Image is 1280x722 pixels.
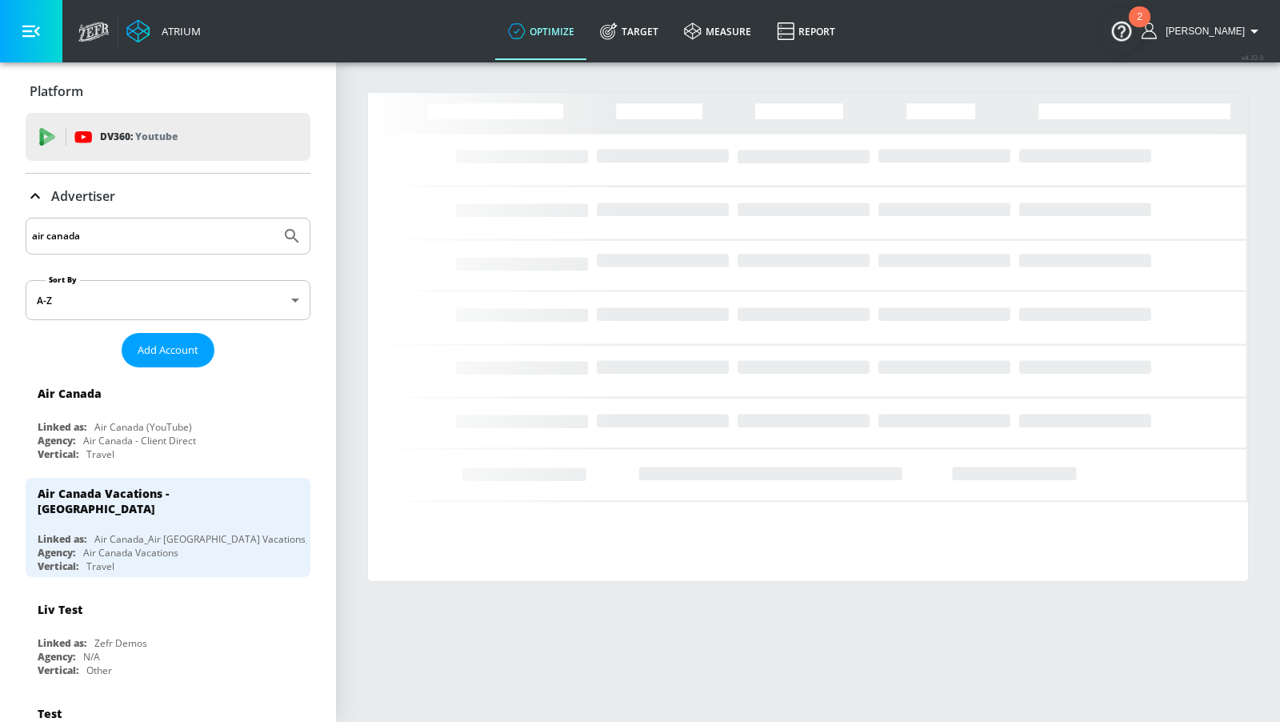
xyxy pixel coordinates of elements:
[26,590,310,681] div: Liv TestLinked as:Zefr DemosAgency:N/AVertical:Other
[135,128,178,145] p: Youtube
[86,560,114,573] div: Travel
[155,24,201,38] div: Atrium
[38,447,78,461] div: Vertical:
[38,434,75,447] div: Agency:
[126,19,201,43] a: Atrium
[38,486,284,516] div: Air Canada Vacations - [GEOGRAPHIC_DATA]
[1137,17,1142,38] div: 2
[38,532,86,546] div: Linked as:
[38,650,75,664] div: Agency:
[122,333,214,367] button: Add Account
[100,128,178,146] p: DV360:
[38,560,78,573] div: Vertical:
[86,447,114,461] div: Travel
[1159,26,1245,37] span: login as: anthony.tran@zefr.com
[38,602,82,617] div: Liv Test
[94,532,406,546] div: Air Canada_Air [GEOGRAPHIC_DATA] Vacations_CAN_YouTube_DV360
[38,636,86,650] div: Linked as:
[1242,53,1264,62] span: v 4.32.0
[26,478,310,577] div: Air Canada Vacations - [GEOGRAPHIC_DATA]Linked as:Air Canada_Air [GEOGRAPHIC_DATA] Vacations_CAN_...
[671,2,764,60] a: measure
[495,2,587,60] a: optimize
[274,219,310,254] button: Submit Search
[26,374,310,465] div: Air CanadaLinked as:Air Canada (YouTube)Agency:Air Canada - Client DirectVertical:Travel
[94,636,147,650] div: Zefr Demos
[94,420,192,434] div: Air Canada (YouTube)
[46,275,80,285] label: Sort By
[86,664,112,677] div: Other
[26,280,310,320] div: A-Z
[26,69,310,114] div: Platform
[30,82,83,100] p: Platform
[26,174,310,219] div: Advertiser
[587,2,671,60] a: Target
[764,2,848,60] a: Report
[38,420,86,434] div: Linked as:
[32,226,274,247] input: Search by name
[38,706,62,721] div: Test
[1142,22,1264,41] button: [PERSON_NAME]
[38,546,75,560] div: Agency:
[83,546,178,560] div: Air Canada Vacations
[38,386,102,401] div: Air Canada
[26,113,310,161] div: DV360: Youtube
[83,434,196,447] div: Air Canada - Client Direct
[138,341,198,359] span: Add Account
[1099,8,1144,53] button: Open Resource Center, 2 new notifications
[38,664,78,677] div: Vertical:
[51,187,115,205] p: Advertiser
[83,650,100,664] div: N/A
